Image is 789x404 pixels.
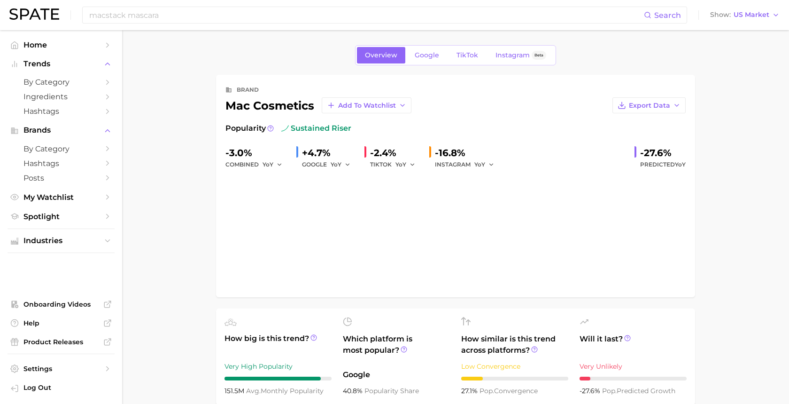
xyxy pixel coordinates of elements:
[224,333,332,356] span: How big is this trend?
[8,142,115,156] a: by Category
[343,369,450,380] span: Google
[8,38,115,52] a: Home
[640,145,686,160] div: -27.6%
[23,78,99,87] span: by Category
[8,171,115,185] a: Posts
[435,159,501,170] div: INSTAGRAM
[343,333,450,364] span: Which platform is most popular?
[474,159,495,170] button: YoY
[8,57,115,71] button: Trends
[23,319,99,327] span: Help
[435,145,501,160] div: -16.8%
[281,125,289,132] img: sustained riser
[480,387,538,395] span: convergence
[461,333,568,356] span: How similar is this trend across platforms?
[8,297,115,311] a: Onboarding Videos
[23,212,99,221] span: Spotlight
[246,387,261,395] abbr: average
[640,159,686,170] span: Predicted
[461,361,568,372] div: Low Convergence
[8,156,115,171] a: Hashtags
[263,159,283,170] button: YoY
[357,47,405,63] a: Overview
[225,145,289,160] div: -3.0%
[225,123,266,134] span: Popularity
[23,107,99,116] span: Hashtags
[224,387,246,395] span: 151.5m
[263,160,273,168] span: YoY
[9,8,59,20] img: SPATE
[331,159,351,170] button: YoY
[322,97,411,113] button: Add to Watchlist
[8,89,115,104] a: Ingredients
[602,387,617,395] abbr: popularity index
[370,159,422,170] div: TIKTOK
[370,145,422,160] div: -2.4%
[8,75,115,89] a: by Category
[612,97,686,113] button: Export Data
[8,380,115,396] a: Log out. Currently logged in with e-mail faith.wilansky@loreal.com.
[461,377,568,380] div: 2 / 10
[23,159,99,168] span: Hashtags
[407,47,447,63] a: Google
[480,387,494,395] abbr: popularity index
[8,190,115,205] a: My Watchlist
[629,102,670,110] span: Export Data
[224,377,332,380] div: 9 / 10
[246,387,324,395] span: monthly popularity
[474,160,485,168] span: YoY
[675,161,686,168] span: YoY
[338,102,396,110] span: Add to Watchlist
[710,12,731,17] span: Show
[23,60,99,68] span: Trends
[237,84,259,95] div: brand
[23,174,99,182] span: Posts
[23,338,99,346] span: Product Releases
[23,364,99,373] span: Settings
[302,159,357,170] div: GOOGLE
[225,97,411,113] div: mac cosmetics
[495,51,530,59] span: Instagram
[580,333,687,356] span: Will it last?
[461,387,480,395] span: 27.1%
[224,361,332,372] div: Very High Popularity
[580,377,687,380] div: 1 / 10
[654,11,681,20] span: Search
[302,145,357,160] div: +4.7%
[23,144,99,153] span: by Category
[456,51,478,59] span: TikTok
[365,51,397,59] span: Overview
[395,160,406,168] span: YoY
[23,300,99,309] span: Onboarding Videos
[23,92,99,101] span: Ingredients
[734,12,769,17] span: US Market
[8,123,115,137] button: Brands
[364,387,419,395] span: popularity share
[602,387,675,395] span: predicted growth
[8,209,115,224] a: Spotlight
[708,9,782,21] button: ShowUS Market
[534,51,543,59] span: Beta
[23,40,99,49] span: Home
[415,51,439,59] span: Google
[343,387,364,395] span: 40.8%
[23,193,99,202] span: My Watchlist
[8,234,115,248] button: Industries
[580,361,687,372] div: Very Unlikely
[88,7,644,23] input: Search here for a brand, industry, or ingredient
[449,47,486,63] a: TikTok
[8,362,115,376] a: Settings
[23,126,99,135] span: Brands
[8,335,115,349] a: Product Releases
[395,159,416,170] button: YoY
[580,387,602,395] span: -27.6%
[23,237,99,245] span: Industries
[487,47,554,63] a: InstagramBeta
[8,104,115,119] a: Hashtags
[8,316,115,330] a: Help
[23,383,107,392] span: Log Out
[281,123,351,134] span: sustained riser
[331,160,341,168] span: YoY
[225,159,289,170] div: combined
